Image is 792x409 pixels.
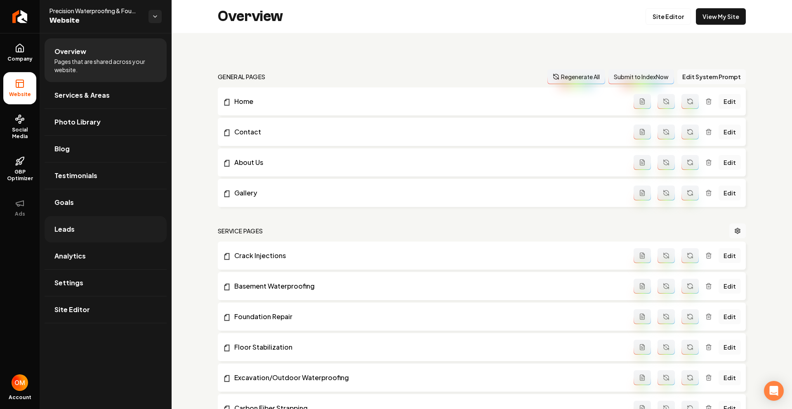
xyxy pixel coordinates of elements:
a: Analytics [45,243,167,269]
span: Website [6,91,34,98]
a: Site Editor [45,296,167,323]
button: Submit to IndexNow [608,69,674,84]
a: Edit [719,340,741,355]
span: Leads [54,224,75,234]
a: Edit [719,309,741,324]
span: Pages that are shared across your website. [54,57,157,74]
button: Add admin page prompt [634,94,651,109]
a: Goals [45,189,167,216]
a: Contact [223,127,634,137]
button: Add admin page prompt [634,370,651,385]
a: Blog [45,136,167,162]
a: Leads [45,216,167,242]
a: Home [223,96,634,106]
button: Add admin page prompt [634,309,651,324]
h2: general pages [218,73,266,81]
a: Testimonials [45,162,167,189]
button: Regenerate All [547,69,605,84]
button: Add admin page prompt [634,186,651,200]
a: Edit [719,248,741,263]
div: Open Intercom Messenger [764,381,784,401]
button: Add admin page prompt [634,248,651,263]
button: Add admin page prompt [634,279,651,294]
a: Crack Injections [223,251,634,261]
a: Gallery [223,188,634,198]
button: Ads [3,192,36,224]
button: Edit System Prompt [677,69,746,84]
button: Add admin page prompt [634,125,651,139]
a: Edit [719,186,741,200]
a: Excavation/Outdoor Waterproofing [223,373,634,383]
a: Social Media [3,108,36,146]
button: Add admin page prompt [634,155,651,170]
a: Edit [719,94,741,109]
a: GBP Optimizer [3,150,36,188]
span: Social Media [3,127,36,140]
span: Company [4,56,36,62]
span: Services & Areas [54,90,110,100]
span: Website [49,15,142,26]
a: Edit [719,279,741,294]
a: Edit [719,370,741,385]
a: Settings [45,270,167,296]
a: About Us [223,157,634,167]
span: Testimonials [54,171,97,181]
a: View My Site [696,8,746,25]
h2: Overview [218,8,283,25]
a: Foundation Repair [223,312,634,322]
span: Blog [54,144,70,154]
span: Precision Waterproofing & Foundation Repair [49,7,142,15]
span: Site Editor [54,305,90,315]
img: Omar Molai [12,374,28,391]
a: Floor Stabilization [223,342,634,352]
h2: Service Pages [218,227,263,235]
span: Settings [54,278,83,288]
a: Edit [719,125,741,139]
a: Services & Areas [45,82,167,108]
span: Overview [54,47,86,56]
a: Edit [719,155,741,170]
span: Account [9,394,31,401]
a: Site Editor [646,8,691,25]
a: Basement Waterproofing [223,281,634,291]
button: Open user button [12,374,28,391]
span: Analytics [54,251,86,261]
span: Photo Library [54,117,101,127]
a: Photo Library [45,109,167,135]
a: Company [3,37,36,69]
img: Rebolt Logo [12,10,28,23]
span: Goals [54,197,74,207]
button: Add admin page prompt [634,340,651,355]
span: GBP Optimizer [3,169,36,182]
span: Ads [12,211,28,217]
